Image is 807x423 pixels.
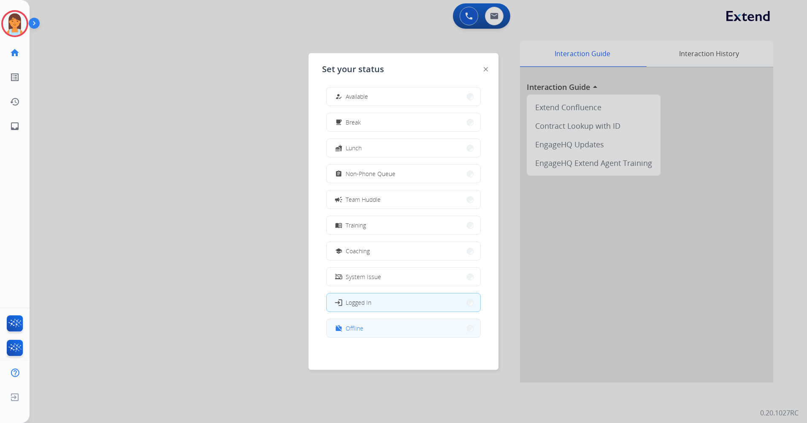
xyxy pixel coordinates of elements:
[327,190,480,209] button: Team Huddle
[327,216,480,234] button: Training
[334,298,343,306] mat-icon: login
[346,221,366,230] span: Training
[346,298,371,307] span: Logged In
[346,195,381,204] span: Team Huddle
[346,324,363,333] span: Offline
[346,92,368,101] span: Available
[335,273,342,280] mat-icon: phonelink_off
[334,195,343,203] mat-icon: campaign
[327,113,480,131] button: Break
[335,119,342,126] mat-icon: free_breakfast
[10,48,20,58] mat-icon: home
[327,165,480,183] button: Non-Phone Queue
[346,118,361,127] span: Break
[346,144,362,152] span: Lunch
[322,63,384,75] span: Set your status
[335,325,342,332] mat-icon: work_off
[346,169,395,178] span: Non-Phone Queue
[327,87,480,106] button: Available
[346,247,370,255] span: Coaching
[335,170,342,177] mat-icon: assignment
[346,272,381,281] span: System Issue
[3,12,27,35] img: avatar
[10,72,20,82] mat-icon: list_alt
[327,293,480,312] button: Logged In
[10,97,20,107] mat-icon: history
[327,242,480,260] button: Coaching
[10,121,20,131] mat-icon: inbox
[335,144,342,152] mat-icon: fastfood
[760,408,799,418] p: 0.20.1027RC
[327,139,480,157] button: Lunch
[335,247,342,255] mat-icon: school
[484,67,488,71] img: close-button
[327,268,480,286] button: System Issue
[335,222,342,229] mat-icon: menu_book
[327,319,480,337] button: Offline
[335,93,342,100] mat-icon: how_to_reg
